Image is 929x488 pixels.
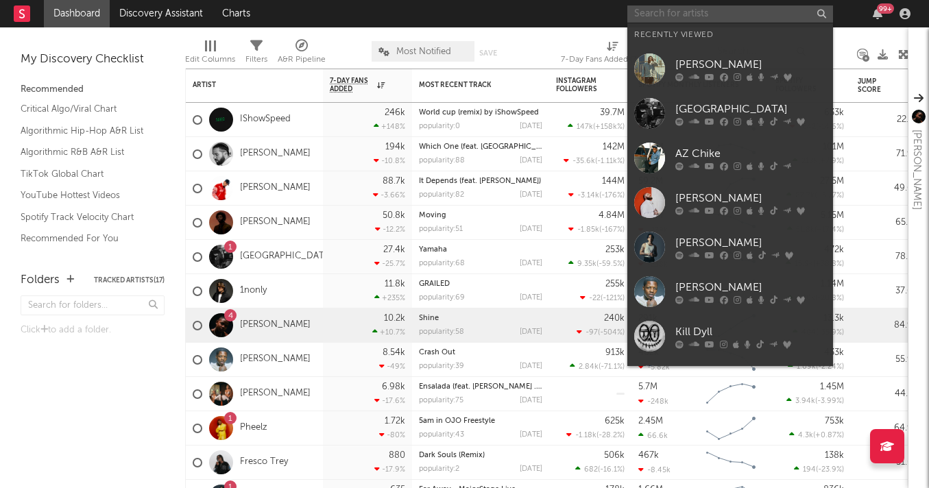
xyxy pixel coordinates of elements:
[379,430,405,439] div: -80 %
[278,34,326,74] div: A&R Pipeline
[605,280,625,289] div: 255k
[638,382,657,391] div: 5.7M
[815,432,842,439] span: +0.87 %
[786,396,844,405] div: ( )
[21,322,165,339] div: Click to add a folder.
[330,77,374,93] span: 7-Day Fans Added
[601,192,623,199] span: -176 %
[240,182,311,194] a: [PERSON_NAME]
[419,397,463,404] div: popularity: 75
[605,417,625,426] div: 625k
[374,122,405,131] div: +148 %
[419,109,542,117] div: World cup (remix) by iShowSpeed
[419,246,542,254] div: Yamaha
[638,363,670,371] div: -5.82k
[21,51,165,68] div: My Discovery Checklist
[638,397,668,406] div: -248k
[520,123,542,130] div: [DATE]
[419,465,459,473] div: popularity: 2
[419,315,439,322] a: Shine
[858,352,913,368] div: 55.9
[584,466,598,474] span: 682
[577,260,596,268] span: 9.35k
[858,215,913,231] div: 65.2
[577,192,599,199] span: -3.14k
[601,363,623,371] span: -71.1 %
[240,285,267,297] a: 1nonly
[675,101,826,117] div: [GEOGRAPHIC_DATA]
[824,348,844,357] div: 433k
[240,217,311,228] a: [PERSON_NAME]
[240,114,291,125] a: IShowSpeed
[520,191,542,199] div: [DATE]
[384,314,405,323] div: 10.2k
[603,295,623,302] span: -121 %
[374,293,405,302] div: +235 %
[520,260,542,267] div: [DATE]
[599,432,623,439] span: -28.2 %
[823,143,844,151] div: 101M
[419,417,542,425] div: 5am in OJO Freestyle
[419,328,464,336] div: popularity: 58
[858,283,913,300] div: 37.6
[577,226,599,234] span: -1.85k
[374,156,405,165] div: -10.8 %
[564,156,625,165] div: ( )
[604,314,625,323] div: 240k
[818,363,842,371] span: -2.24 %
[383,177,405,186] div: 88.7k
[419,315,542,322] div: Shine
[21,272,60,289] div: Folders
[627,5,833,23] input: Search for artists
[577,328,625,337] div: ( )
[575,465,625,474] div: ( )
[383,211,405,220] div: 50.8k
[520,157,542,164] div: [DATE]
[877,3,894,14] div: 99 +
[185,34,235,74] div: Edit Columns
[700,377,762,411] svg: Chart title
[572,158,595,165] span: -35.6k
[419,363,464,370] div: popularity: 39
[419,178,542,185] div: It Depends (feat. Bryson Tiller)
[627,314,833,358] a: Kill Dyll
[94,277,165,284] button: Tracked Artists(17)
[675,279,826,295] div: [PERSON_NAME]
[586,329,598,337] span: -97
[375,225,405,234] div: -12.2 %
[595,123,623,131] span: +158k %
[599,211,625,220] div: 4.84M
[372,328,405,337] div: +10.7 %
[794,465,844,474] div: ( )
[589,295,601,302] span: -22
[858,386,913,402] div: 44.5
[675,234,826,251] div: [PERSON_NAME]
[240,319,311,331] a: [PERSON_NAME]
[803,466,816,474] span: 194
[383,245,405,254] div: 27.4k
[818,466,842,474] span: -23.9 %
[602,177,625,186] div: 144M
[568,122,625,131] div: ( )
[21,188,151,203] a: YouTube Hottest Videos
[21,210,151,225] a: Spotify Track Velocity Chart
[600,466,623,474] span: -16.1 %
[577,123,593,131] span: 147k
[419,349,455,356] a: Crash Out
[788,362,844,371] div: ( )
[858,180,913,197] div: 49.6
[604,451,625,460] div: 506k
[858,454,913,471] div: 51.0
[520,225,542,233] div: [DATE]
[568,259,625,268] div: ( )
[21,101,151,117] a: Critical Algo/Viral Chart
[820,382,844,391] div: 1.45M
[419,109,539,117] a: World cup (remix) by iShowSpeed
[638,417,663,426] div: 2.45M
[21,123,151,138] a: Algorithmic Hip-Hop A&R List
[798,432,813,439] span: 4.3k
[634,27,826,43] div: Recently Viewed
[823,314,844,323] div: 13.3k
[825,417,844,426] div: 753k
[21,82,165,98] div: Recommended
